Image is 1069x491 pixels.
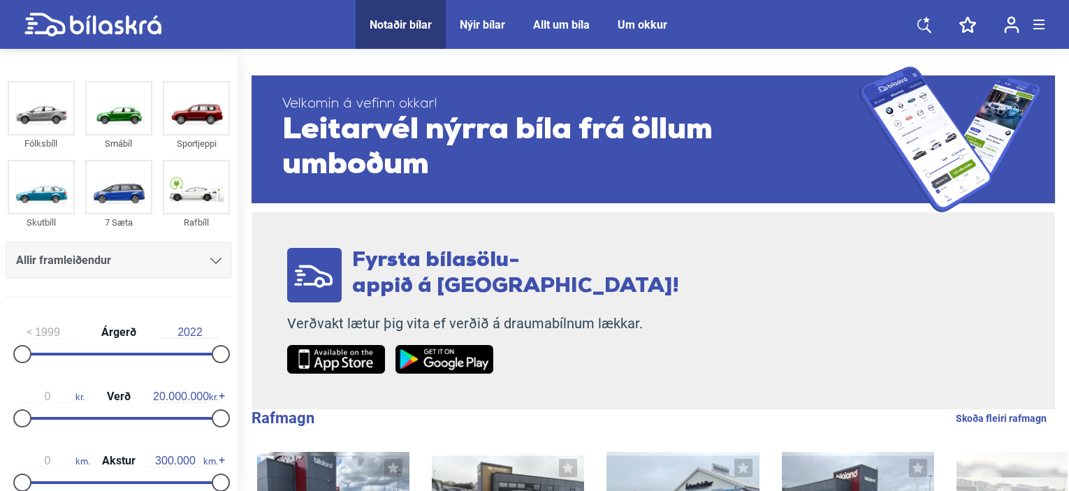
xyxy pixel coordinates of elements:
[85,135,152,152] div: Smábíl
[147,455,218,467] span: km.
[282,96,859,113] span: Velkomin á vefinn okkar!
[163,135,230,152] div: Sportjeppi
[153,390,218,403] span: kr.
[533,18,590,31] a: Allt um bíla
[16,251,111,270] span: Allir framleiðendur
[99,455,139,467] span: Akstur
[98,327,140,338] span: Árgerð
[370,18,432,31] a: Notaðir bílar
[20,455,90,467] span: km.
[352,250,679,298] span: Fyrsta bílasölu- appið á [GEOGRAPHIC_DATA]!
[282,113,859,183] span: Leitarvél nýrra bíla frá öllum umboðum
[85,214,152,230] div: 7 Sæta
[956,409,1047,427] a: Skoða fleiri rafmagn
[252,409,314,427] b: Rafmagn
[618,18,667,31] a: Um okkur
[460,18,505,31] a: Nýir bílar
[8,214,75,230] div: Skutbíll
[1004,16,1019,34] img: user-login.svg
[287,315,679,332] p: Verðvakt lætur þig vita ef verðið á draumabílnum lækkar.
[103,391,134,402] span: Verð
[163,214,230,230] div: Rafbíll
[8,135,75,152] div: Fólksbíll
[20,390,85,403] span: kr.
[252,66,1055,212] a: Velkomin á vefinn okkar!Leitarvél nýrra bíla frá öllum umboðum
